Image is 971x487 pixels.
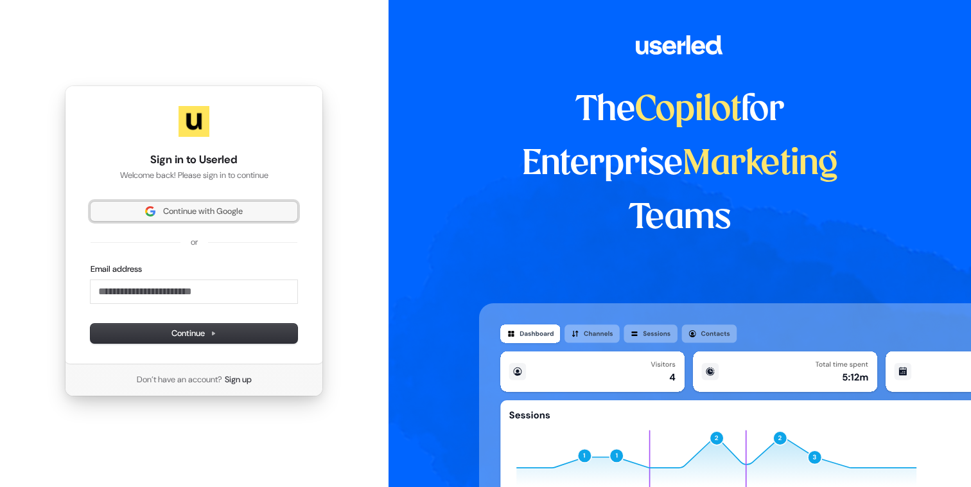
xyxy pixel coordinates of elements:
p: Welcome back! Please sign in to continue [91,170,297,181]
p: or [191,236,198,248]
span: Marketing [683,148,838,181]
h1: The for Enterprise Teams [479,84,880,245]
span: Don’t have an account? [137,374,222,385]
img: Sign in with Google [145,206,155,217]
span: Continue [171,328,216,339]
span: Continue with Google [163,206,243,217]
button: Continue [91,324,297,343]
h1: Sign in to Userled [91,152,297,168]
label: Email address [91,263,142,275]
a: Sign up [225,374,252,385]
img: Userled [179,106,209,137]
span: Copilot [635,94,741,127]
button: Sign in with GoogleContinue with Google [91,202,297,221]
